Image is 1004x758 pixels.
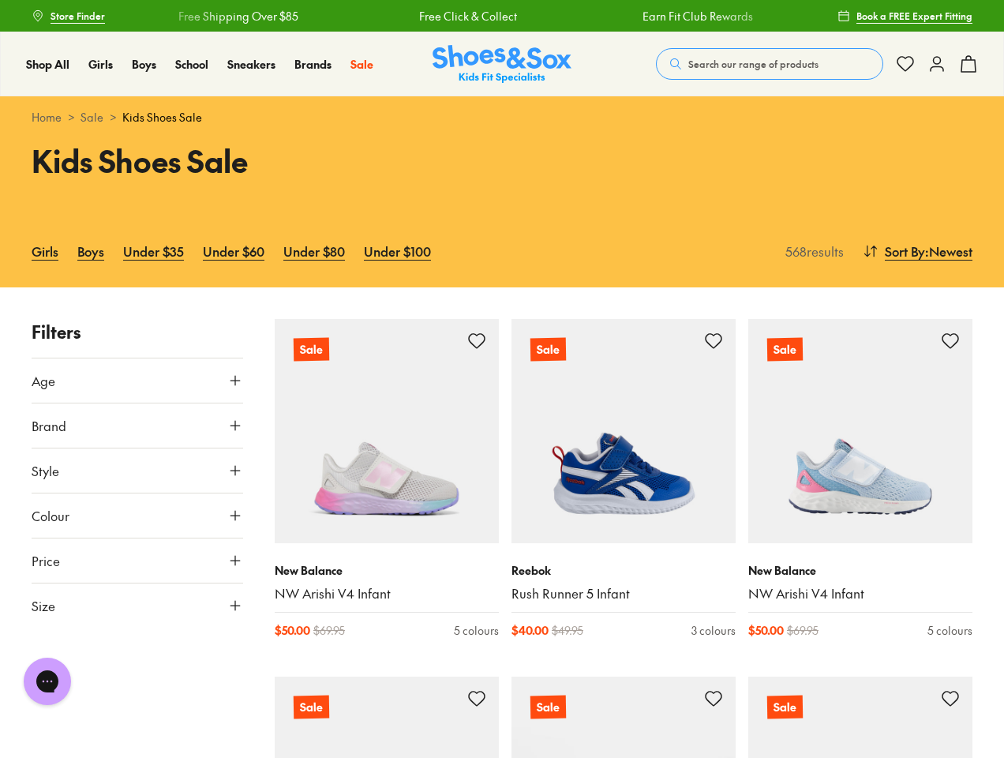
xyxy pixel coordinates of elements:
[885,242,925,261] span: Sort By
[767,696,803,719] p: Sale
[88,56,113,73] a: Girls
[32,234,58,268] a: Girls
[691,622,736,639] div: 3 colours
[32,358,243,403] button: Age
[175,56,208,72] span: School
[350,56,373,73] a: Sale
[32,584,243,628] button: Size
[122,109,202,126] span: Kids Shoes Sale
[32,109,62,126] a: Home
[77,234,104,268] a: Boys
[32,416,66,435] span: Brand
[51,9,105,23] span: Store Finder
[32,493,243,538] button: Colour
[433,45,571,84] a: Shoes & Sox
[511,319,736,543] a: Sale
[748,562,972,579] p: New Balance
[767,338,803,362] p: Sale
[927,622,972,639] div: 5 colours
[32,403,243,448] button: Brand
[16,652,79,711] iframe: Gorgias live chat messenger
[294,696,329,719] p: Sale
[530,338,566,362] p: Sale
[81,109,103,126] a: Sale
[275,319,499,543] a: Sale
[32,538,243,583] button: Price
[203,234,264,268] a: Under $60
[275,585,499,602] a: NW Arishi V4 Infant
[88,56,113,72] span: Girls
[32,138,483,183] h1: Kids Shoes Sale
[552,622,583,639] span: $ 49.95
[26,56,69,73] a: Shop All
[837,2,972,30] a: Book a FREE Expert Fitting
[132,56,156,73] a: Boys
[283,234,345,268] a: Under $80
[863,234,972,268] button: Sort By:Newest
[227,56,275,72] span: Sneakers
[748,622,784,639] span: $ 50.00
[227,56,275,73] a: Sneakers
[454,622,499,639] div: 5 colours
[511,585,736,602] a: Rush Runner 5 Infant
[32,371,55,390] span: Age
[925,242,972,261] span: : Newest
[32,448,243,493] button: Style
[294,338,329,362] p: Sale
[748,585,972,602] a: NW Arishi V4 Infant
[294,56,332,73] a: Brands
[175,56,208,73] a: School
[32,551,60,570] span: Price
[26,56,69,72] span: Shop All
[787,622,819,639] span: $ 69.95
[275,562,499,579] p: New Balance
[32,2,105,30] a: Store Finder
[656,48,883,80] button: Search our range of products
[748,319,972,543] a: Sale
[418,8,516,24] a: Free Click & Collect
[32,506,69,525] span: Colour
[275,622,310,639] span: $ 50.00
[32,461,59,480] span: Style
[132,56,156,72] span: Boys
[433,45,571,84] img: SNS_Logo_Responsive.svg
[32,109,972,126] div: > >
[123,234,184,268] a: Under $35
[511,562,736,579] p: Reebok
[350,56,373,72] span: Sale
[32,319,243,345] p: Filters
[530,696,566,719] p: Sale
[779,242,844,261] p: 568 results
[32,596,55,615] span: Size
[856,9,972,23] span: Book a FREE Expert Fitting
[364,234,431,268] a: Under $100
[688,57,819,71] span: Search our range of products
[313,622,345,639] span: $ 69.95
[178,8,298,24] a: Free Shipping Over $85
[511,622,549,639] span: $ 40.00
[642,8,752,24] a: Earn Fit Club Rewards
[294,56,332,72] span: Brands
